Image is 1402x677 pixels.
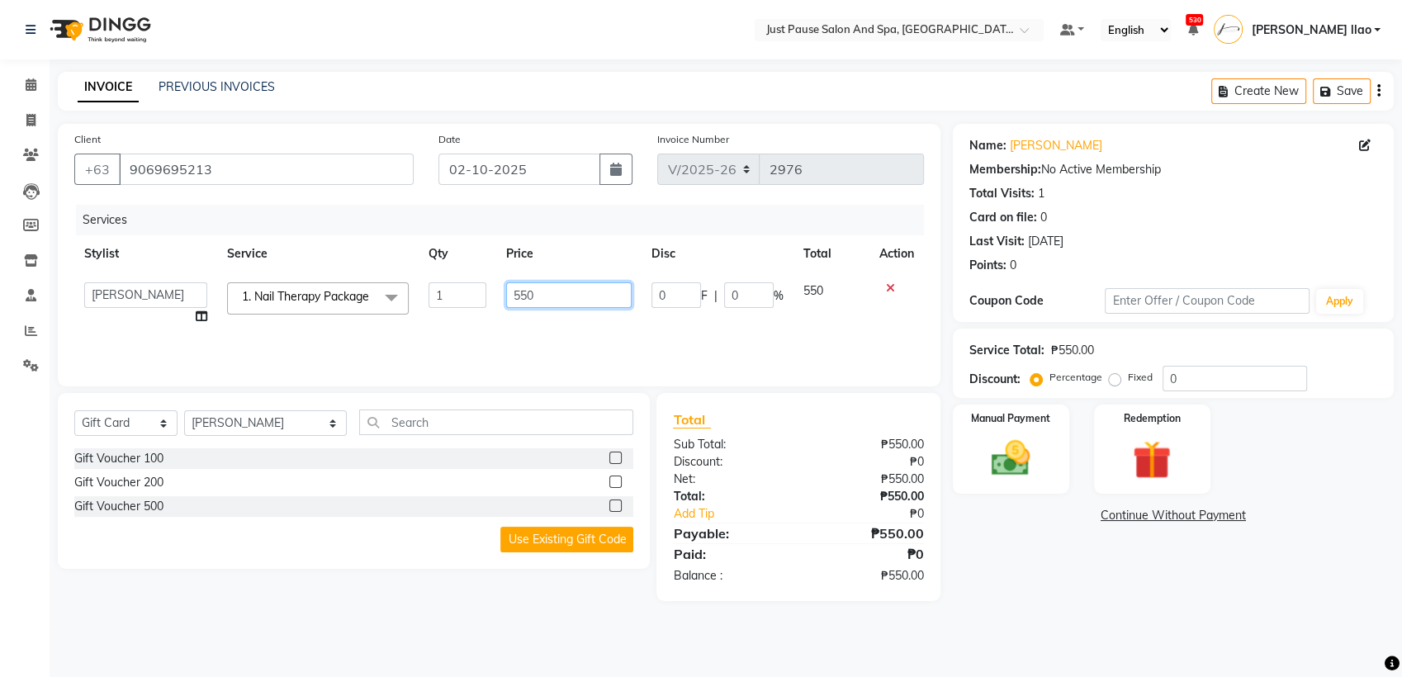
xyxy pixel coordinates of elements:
div: Sub Total: [661,436,798,453]
div: Name: [969,137,1007,154]
div: Total: [661,488,798,505]
button: +63 [74,154,121,185]
div: ₱550.00 [798,471,936,488]
label: Date [438,132,461,147]
div: ₱0 [798,544,936,564]
div: ₱550.00 [1051,342,1094,359]
input: Search by Name/Mobile/Email/Code [119,154,414,185]
button: Apply [1316,289,1363,314]
span: [PERSON_NAME] llao [1251,21,1371,39]
div: Membership: [969,161,1041,178]
label: Redemption [1124,411,1181,426]
div: Gift Voucher 500 [74,498,163,515]
a: 530 [1187,22,1197,37]
button: Create New [1211,78,1306,104]
div: Discount: [661,453,798,471]
th: Price [496,235,642,272]
span: 1. Nail Therapy Package [242,289,369,304]
div: Points: [969,257,1007,274]
a: PREVIOUS INVOICES [159,79,275,94]
img: logo [42,7,155,53]
div: Paid: [661,544,798,564]
div: Last Visit: [969,233,1025,250]
div: Coupon Code [969,292,1106,310]
th: Service [217,235,419,272]
div: Total Visits: [969,185,1035,202]
th: Disc [642,235,793,272]
div: [DATE] [1028,233,1063,250]
img: Jenilyn llao [1214,15,1243,44]
button: Save [1313,78,1371,104]
div: Gift Voucher 200 [74,474,163,491]
div: ₱0 [822,505,936,523]
div: Discount: [969,371,1021,388]
span: 530 [1186,14,1203,26]
div: Card on file: [969,209,1037,226]
div: Balance : [661,567,798,585]
span: | [714,287,718,305]
label: Client [74,132,101,147]
div: Gift Voucher 100 [74,450,163,467]
div: Services [76,205,936,235]
a: x [369,289,377,304]
a: [PERSON_NAME] [1010,137,1102,154]
div: ₱550.00 [798,523,936,543]
input: Search [359,410,633,435]
label: Invoice Number [657,132,729,147]
input: Enter Offer / Coupon Code [1105,288,1309,314]
div: ₱0 [798,453,936,471]
th: Total [793,235,869,272]
th: Action [869,235,924,272]
span: % [774,287,784,305]
a: Continue Without Payment [956,507,1390,524]
span: F [701,287,708,305]
div: ₱550.00 [798,567,936,585]
img: _cash.svg [979,436,1042,481]
img: _gift.svg [1120,436,1183,484]
div: 1 [1038,185,1044,202]
div: Net: [661,471,798,488]
div: 0 [1040,209,1047,226]
label: Fixed [1128,370,1153,385]
div: Service Total: [969,342,1044,359]
div: ₱550.00 [798,436,936,453]
a: Add Tip [661,505,821,523]
span: Total [673,411,711,428]
div: Payable: [661,523,798,543]
div: No Active Membership [969,161,1377,178]
button: Use Existing Gift Code [500,527,633,552]
div: 0 [1010,257,1016,274]
a: INVOICE [78,73,139,102]
th: Stylist [74,235,217,272]
div: ₱550.00 [798,488,936,505]
label: Percentage [1049,370,1102,385]
th: Qty [419,235,496,272]
label: Manual Payment [971,411,1050,426]
span: 550 [803,283,823,298]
